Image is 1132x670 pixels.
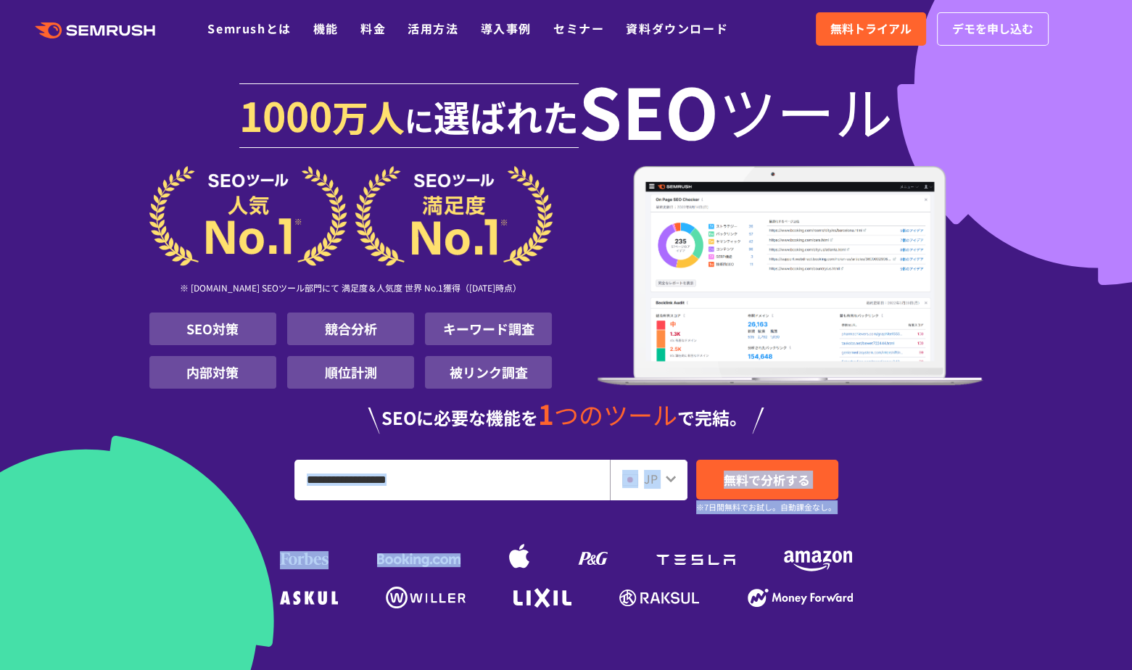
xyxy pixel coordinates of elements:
[425,356,552,389] li: 被リンク調査
[149,356,276,389] li: 内部対策
[425,313,552,345] li: キーワード調査
[287,356,414,389] li: 順位計測
[149,266,553,313] div: ※ [DOMAIN_NAME] SEOツール部門にて 満足度＆人気度 世界 No.1獲得（[DATE]時点）
[332,90,405,142] span: 万人
[149,313,276,345] li: SEO対策
[677,405,747,430] span: で完結。
[553,20,604,37] a: セミナー
[626,20,728,37] a: 資料ダウンロード
[287,313,414,345] li: 競合分析
[239,86,332,144] span: 1000
[149,400,983,434] div: SEOに必要な機能を
[579,81,719,139] span: SEO
[816,12,926,46] a: 無料トライアル
[538,394,554,433] span: 1
[207,20,291,37] a: Semrushとは
[313,20,339,37] a: 機能
[952,20,1033,38] span: デモを申し込む
[644,470,658,487] span: JP
[405,99,434,141] span: に
[295,460,609,500] input: URL、キーワードを入力してください
[434,90,579,142] span: 選ばれた
[830,20,912,38] span: 無料トライアル
[360,20,386,37] a: 料金
[554,397,677,432] span: つのツール
[724,471,810,489] span: 無料で分析する
[481,20,532,37] a: 導入事例
[408,20,458,37] a: 活用方法
[719,81,893,139] span: ツール
[696,460,838,500] a: 無料で分析する
[937,12,1049,46] a: デモを申し込む
[696,500,836,514] small: ※7日間無料でお試し。自動課金なし。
